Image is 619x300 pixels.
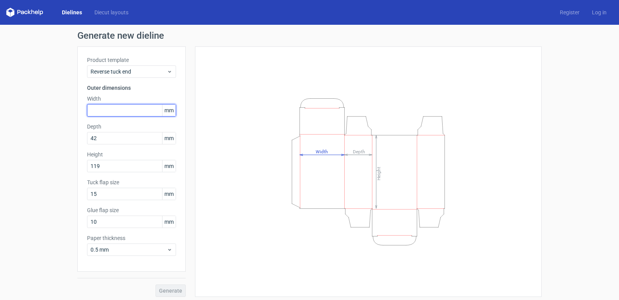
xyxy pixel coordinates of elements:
[162,188,176,200] span: mm
[87,206,176,214] label: Glue flap size
[87,123,176,130] label: Depth
[87,178,176,186] label: Tuck flap size
[554,9,586,16] a: Register
[87,84,176,92] h3: Outer dimensions
[87,56,176,64] label: Product template
[91,246,167,254] span: 0.5 mm
[586,9,613,16] a: Log in
[353,149,365,154] tspan: Depth
[91,68,167,75] span: Reverse tuck end
[376,166,381,180] tspan: Height
[162,216,176,228] span: mm
[162,105,176,116] span: mm
[77,31,542,40] h1: Generate new dieline
[87,95,176,103] label: Width
[56,9,88,16] a: Dielines
[162,160,176,172] span: mm
[316,149,328,154] tspan: Width
[88,9,135,16] a: Diecut layouts
[162,132,176,144] span: mm
[87,234,176,242] label: Paper thickness
[87,151,176,158] label: Height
